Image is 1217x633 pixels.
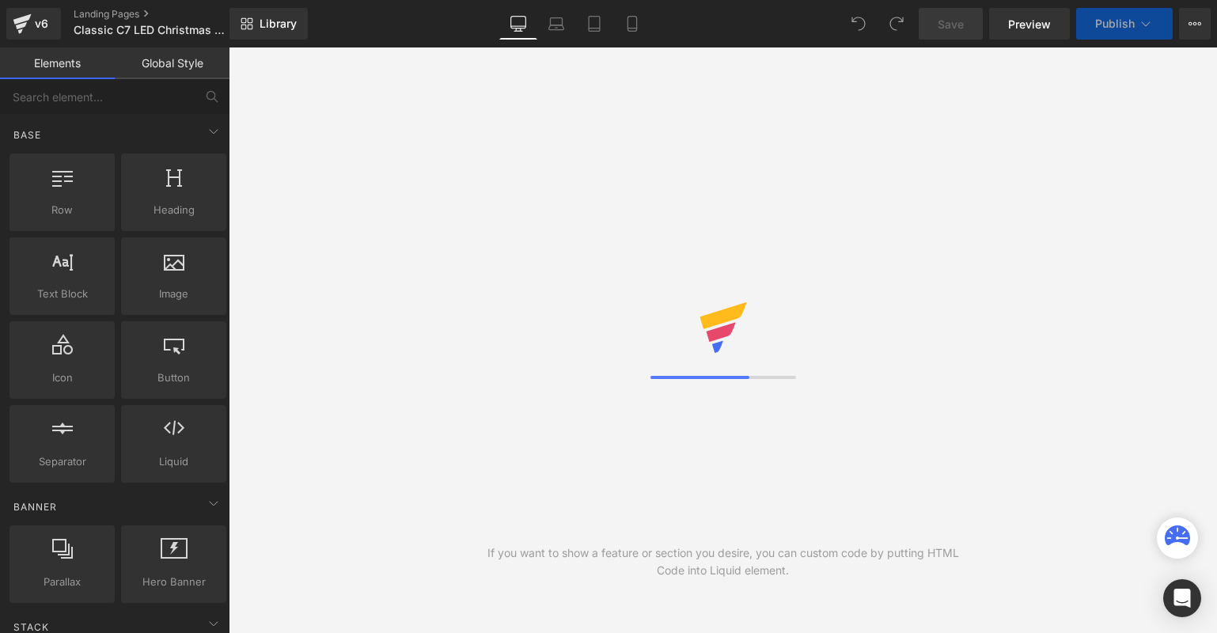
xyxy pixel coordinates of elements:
a: New Library [229,8,308,40]
span: Image [126,286,222,302]
a: v6 [6,8,61,40]
span: Heading [126,202,222,218]
span: Preview [1008,16,1051,32]
a: Landing Pages [74,8,256,21]
span: Liquid [126,453,222,470]
button: More [1179,8,1211,40]
span: Separator [14,453,110,470]
span: Library [260,17,297,31]
a: Desktop [499,8,537,40]
span: Save [938,16,964,32]
span: Button [126,370,222,386]
a: Tablet [575,8,613,40]
a: Laptop [537,8,575,40]
a: Preview [989,8,1070,40]
div: If you want to show a feature or section you desire, you can custom code by putting HTML Code int... [476,544,970,579]
div: v6 [32,13,51,34]
a: Mobile [613,8,651,40]
span: Icon [14,370,110,386]
button: Publish [1076,8,1173,40]
span: Base [12,127,43,142]
span: Text Block [14,286,110,302]
span: Banner [12,499,59,514]
button: Undo [843,8,874,40]
span: Hero Banner [126,574,222,590]
span: Classic C7 LED Christmas lights | Tru-Tone™ vintage-style LED light bulbs [74,24,226,36]
button: Redo [881,8,912,40]
span: Publish [1095,17,1135,30]
span: Row [14,202,110,218]
a: Global Style [115,47,229,79]
div: Open Intercom Messenger [1163,579,1201,617]
span: Parallax [14,574,110,590]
